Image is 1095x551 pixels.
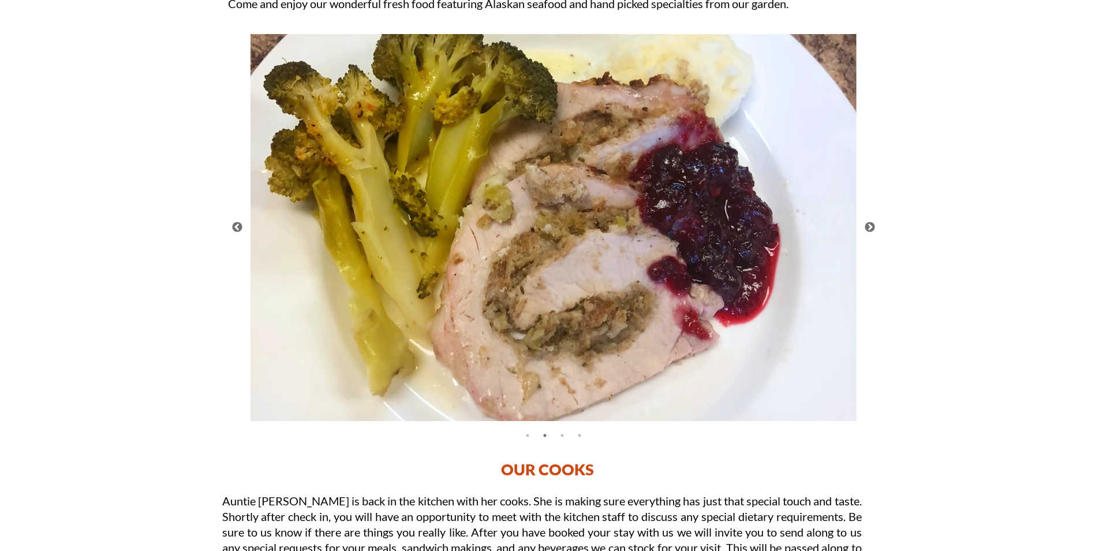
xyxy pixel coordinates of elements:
button: Previous [231,222,243,233]
button: 3 [556,430,568,441]
button: Next [864,222,876,233]
img: Stuffed pork loin dinner at our Alaskan fishing lodge [251,34,857,421]
button: 4 [574,430,585,441]
p: OUR COOKS [201,459,894,479]
button: 1 [522,430,533,441]
button: 2 [539,430,551,441]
